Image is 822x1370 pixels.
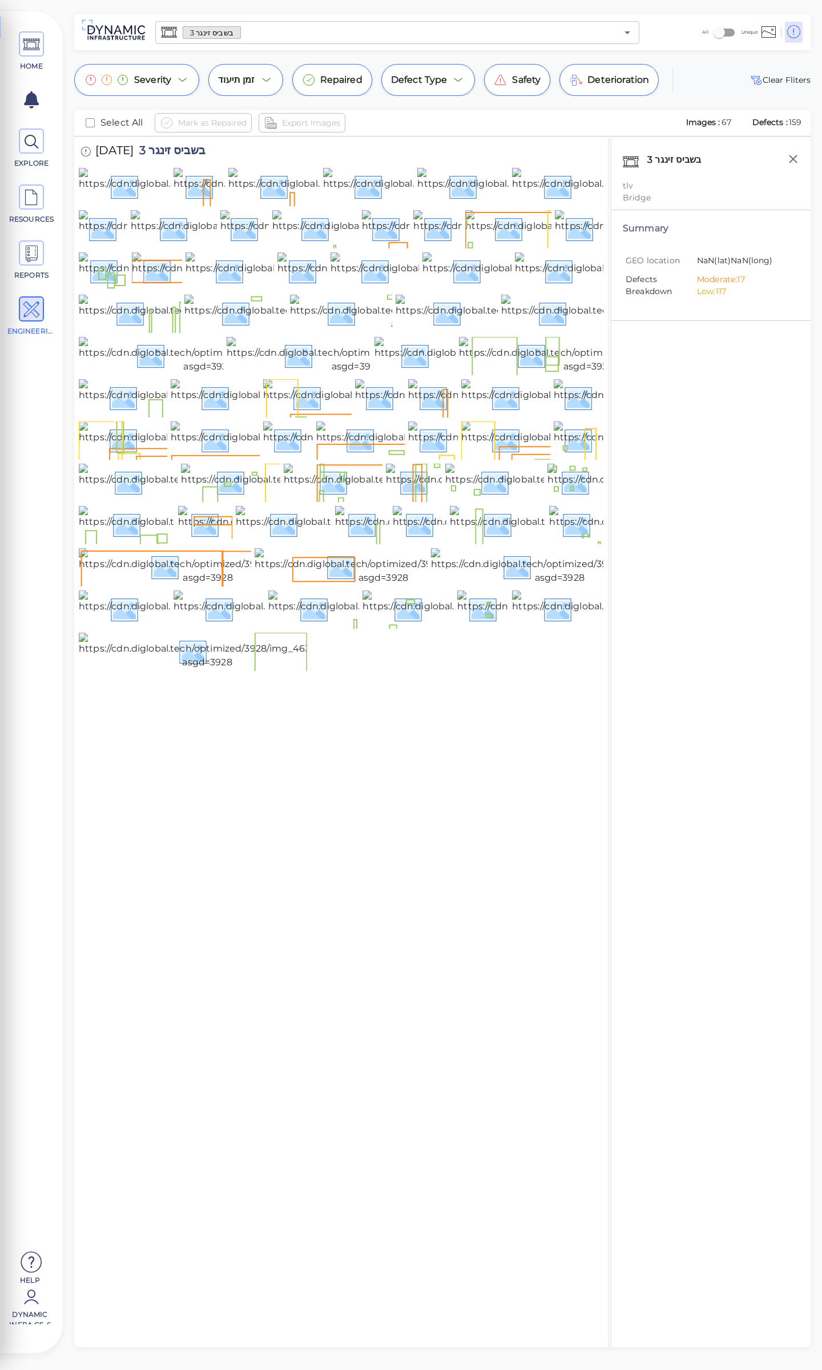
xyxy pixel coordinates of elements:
[512,73,541,87] span: Safety
[263,379,518,416] img: https://cdn.diglobal.tech/width210/3928/img_4580.jpg?asgd=3928
[178,506,432,543] img: https://cdn.diglobal.tech/width210/3928/img_4601.jpg?asgd=3928
[751,117,789,127] span: Defects :
[79,421,331,458] img: https://cdn.diglobal.tech/width210/3928/img_4581.jpg?asgd=3928
[227,337,486,373] img: https://cdn.diglobal.tech/optimized/3928/img_4630.jpg?asgd=3928
[408,421,663,458] img: https://cdn.diglobal.tech/width210/3928/img_4584.jpg?asgd=3928
[7,61,56,71] span: HOME
[284,464,536,500] img: https://cdn.diglobal.tech/width210/3928/img_4591.jpg?asgd=3928
[623,180,799,192] div: tlv
[623,192,799,204] div: Bridge
[587,73,649,87] span: Deterioration
[171,421,425,458] img: https://cdn.diglobal.tech/width210/3928/img_4582.jpg?asgd=3928
[396,295,650,331] img: https://cdn.diglobal.tech/width210/3928/img_4625.jpg?asgd=3928
[501,295,756,331] img: https://cdn.diglobal.tech/width210/3928/img_4626.jpg?asgd=3928
[422,252,678,289] img: https://cdn.diglobal.tech/width210/3928/img_4608.jpg?asgd=3928
[413,210,667,247] img: https://cdn.diglobal.tech/width210/3928/img_4585.jpg?asgd=3928
[95,144,134,160] span: [DATE]
[272,210,526,247] img: https://cdn.diglobal.tech/width210/3928/img_4578.jpg?asgd=3928
[323,168,578,204] img: https://cdn.diglobal.tech/width210/3928/img_4564.jpg?asgd=3928
[134,144,205,160] span: בשביס זינגר 3
[697,286,791,298] li: Low: 117
[79,633,336,669] img: https://cdn.diglobal.tech/optimized/3928/img_4631.jpg?asgd=3928
[277,252,534,289] img: https://cdn.diglobal.tech/width210/3928/img_4604.jpg?asgd=3928
[6,296,57,336] a: ENGINEERING
[6,184,57,224] a: RESOURCES
[255,548,511,585] img: https://cdn.diglobal.tech/optimized/3928/img_4615.jpg?asgd=3928
[218,73,255,87] span: זמן תיעוד
[79,506,333,543] img: https://cdn.diglobal.tech/width210/3928/img_4599.jpg?asgd=3928
[320,73,362,87] span: Repaired
[465,210,720,247] img: https://cdn.diglobal.tech/width210/3928/img_4590.jpg?asgd=3928
[555,210,810,247] img: https://cdn.diglobal.tech/width210/3928/img_4594.jpg?asgd=3928
[408,379,662,416] img: https://cdn.diglobal.tech/width210/3928/img_4563.jpg?asgd=3928
[134,73,171,87] span: Severity
[773,1319,813,1361] iframe: Chat
[362,590,616,627] img: https://cdn.diglobal.tech/width210/3928/img_4623.jpg?asgd=3928
[7,214,56,224] span: RESOURCES
[268,590,522,627] img: https://cdn.diglobal.tech/width210/3928/img_4622.jpg?asgd=3928
[702,21,757,43] div: All Unique
[259,113,345,132] button: Export Images
[174,168,426,204] img: https://cdn.diglobal.tech/width210/3928/img_4557.jpg?asgd=3928
[619,25,635,41] button: Open
[282,116,340,130] span: Export Images
[181,464,436,500] img: https://cdn.diglobal.tech/width210/3928/img_4589.jpg?asgd=3928
[374,337,628,373] img: https://cdn.diglobal.tech/width210/3928/img_4553.jpg?asgd=3928
[457,590,712,627] img: https://cdn.diglobal.tech/width210/3928/img_4624.jpg?asgd=3928
[459,337,718,373] img: https://cdn.diglobal.tech/optimized/3928/img_4558.jpg?asgd=3928
[79,252,333,289] img: https://cdn.diglobal.tech/width210/3928/img_4595.jpg?asgd=3928
[7,270,56,280] span: REPORTS
[362,210,616,247] img: https://cdn.diglobal.tech/width210/3928/img_4579.jpg?asgd=3928
[512,590,765,627] img: https://cdn.diglobal.tech/width210/3928/img_4627.jpg?asgd=3928
[79,337,338,373] img: https://cdn.diglobal.tech/optimized/3928/img_4629.jpg?asgd=3928
[7,158,56,168] span: EXPLORE
[355,379,609,416] img: https://cdn.diglobal.tech/width210/3928/img_4559.jpg?asgd=3928
[79,464,332,500] img: https://cdn.diglobal.tech/width210/3928/img_4552.jpg?asgd=3928
[6,1309,54,1324] span: Dynamic Infra CS-6
[6,240,57,280] a: REPORTS
[183,27,240,38] span: בשביס זינגר 3
[100,116,143,130] span: Select All
[722,117,731,127] span: 67
[547,464,802,500] img: https://cdn.diglobal.tech/width210/3928/img_4598.jpg?asgd=3928
[184,295,440,331] img: https://cdn.diglobal.tech/width210/3928/img_4620.jpg?asgd=3928
[6,1275,54,1284] span: Help
[174,590,426,627] img: https://cdn.diglobal.tech/width210/3928/img_4618.jpg?asgd=3928
[79,295,332,331] img: https://cdn.diglobal.tech/width210/3928/img_4619.jpg?asgd=3928
[685,117,722,127] span: Images :
[220,210,474,247] img: https://cdn.diglobal.tech/width210/3928/img_4575.jpg?asgd=3928
[331,252,586,289] img: https://cdn.diglobal.tech/width210/3928/img_4605.jpg?asgd=3928
[6,128,57,168] a: EXPLORE
[431,548,688,585] img: https://cdn.diglobal.tech/optimized/3928/img_4616.jpg?asgd=3928
[386,464,640,500] img: https://cdn.diglobal.tech/width210/3928/img_4592.jpg?asgd=3928
[79,210,332,247] img: https://cdn.diglobal.tech/width210/3928/img_4572.jpg?asgd=3928
[450,506,702,543] img: https://cdn.diglobal.tech/width210/3928/img_4612.jpg?asgd=3928
[749,73,811,87] button: Clear Fliters
[263,421,518,458] img: https://cdn.diglobal.tech/width210/3928/img_4607.jpg?asgd=3928
[236,506,491,543] img: https://cdn.diglobal.tech/width210/3928/img_4603.jpg?asgd=3928
[79,590,331,627] img: https://cdn.diglobal.tech/width210/3928/img_4617.jpg?asgd=3928
[697,255,791,268] span: NaN (lat) NaN (long)
[131,210,385,247] img: https://cdn.diglobal.tech/width210/3928/img_4574.jpg?asgd=3928
[335,506,589,543] img: https://cdn.diglobal.tech/width210/3928/img_4610.jpg?asgd=3928
[171,379,425,416] img: https://cdn.diglobal.tech/width210/3928/img_4570.jpg?asgd=3928
[515,252,771,289] img: https://cdn.diglobal.tech/width210/3928/img_4609.jpg?asgd=3928
[155,113,252,132] button: Mark as Repaired
[789,117,801,127] span: 159
[290,295,542,331] img: https://cdn.diglobal.tech/width210/3928/img_4621.jpg?asgd=3928
[316,421,570,458] img: https://cdn.diglobal.tech/width210/3928/img_4583.jpg?asgd=3928
[697,274,791,286] li: Moderate: 17
[644,150,716,174] div: בשביס זינגר 3
[186,252,441,289] img: https://cdn.diglobal.tech/width210/3928/img_4602.jpg?asgd=3928
[228,168,482,204] img: https://cdn.diglobal.tech/width210/3928/img_4562.jpg?asgd=3928
[393,506,643,543] img: https://cdn.diglobal.tech/width210/3928/img_4611.jpg?asgd=3928
[79,379,334,416] img: https://cdn.diglobal.tech/width210/3928/img_4560.jpg?asgd=3928
[391,73,448,87] span: Defect Type
[623,222,799,235] div: Summary
[549,506,801,543] img: https://cdn.diglobal.tech/width210/3928/img_4613.jpg?asgd=3928
[79,168,332,204] img: https://cdn.diglobal.tech/width210/3928/img_4555.jpg?asgd=3928
[79,548,337,585] img: https://cdn.diglobal.tech/optimized/3928/img_4614.jpg?asgd=3928
[626,255,697,267] span: GEO location
[417,168,672,204] img: https://cdn.diglobal.tech/width210/3928/img_4566.jpg?asgd=3928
